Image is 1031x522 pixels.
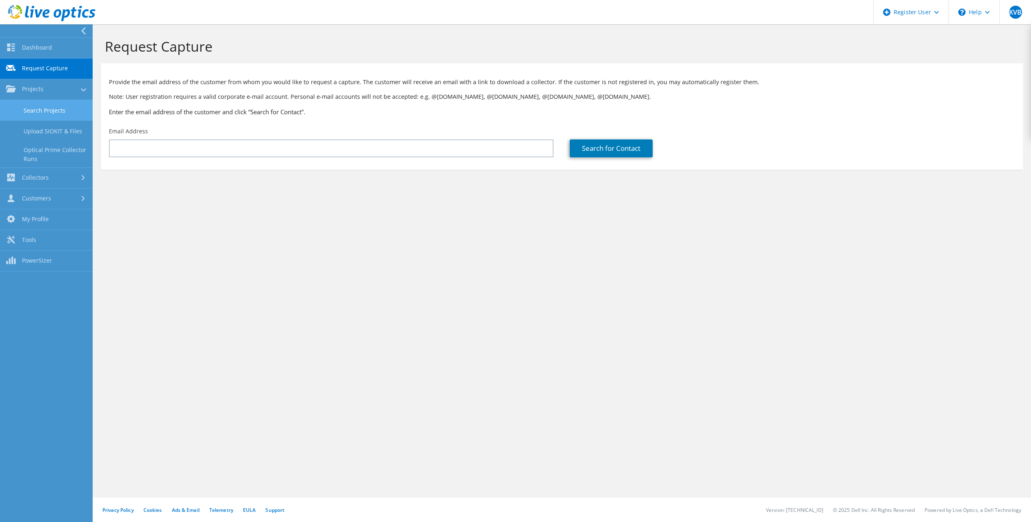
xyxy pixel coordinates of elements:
a: EULA [243,507,256,513]
span: KVB [1009,6,1022,19]
li: Version: [TECHNICAL_ID] [766,507,823,513]
a: Privacy Policy [102,507,134,513]
a: Search for Contact [570,139,653,157]
a: Support [265,507,284,513]
label: Email Address [109,127,148,135]
p: Provide the email address of the customer from whom you would like to request a capture. The cust... [109,78,1015,87]
a: Ads & Email [172,507,200,513]
a: Cookies [143,507,162,513]
h1: Request Capture [105,38,1015,55]
svg: \n [958,9,966,16]
li: © 2025 Dell Inc. All Rights Reserved [833,507,915,513]
h3: Enter the email address of the customer and click “Search for Contact”. [109,107,1015,116]
li: Powered by Live Optics, a Dell Technology [925,507,1021,513]
a: Telemetry [209,507,233,513]
p: Note: User registration requires a valid corporate e-mail account. Personal e-mail accounts will ... [109,92,1015,101]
